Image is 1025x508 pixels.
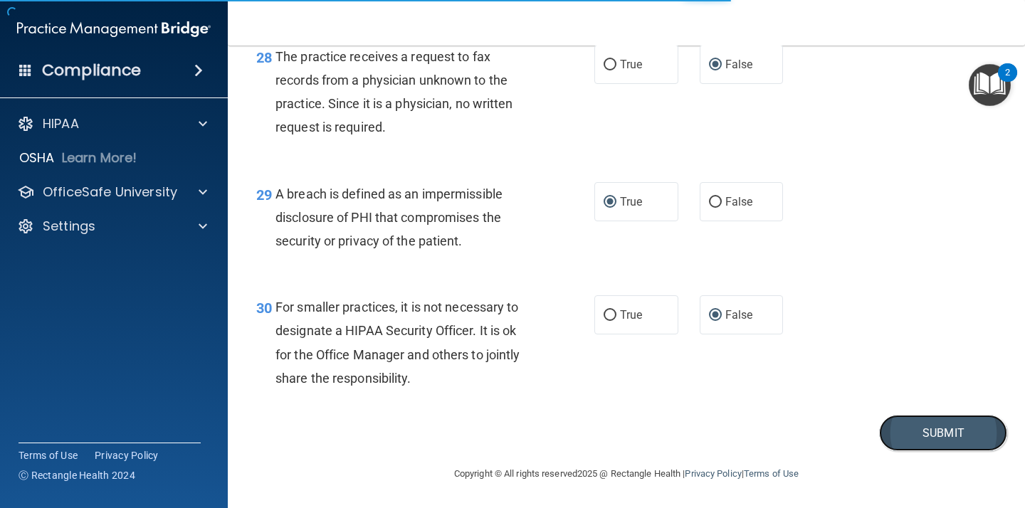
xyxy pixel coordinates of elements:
input: True [604,310,616,321]
span: 30 [256,300,272,317]
p: Learn More! [62,149,137,166]
input: False [709,310,722,321]
span: A breach is defined as an impermissible disclosure of PHI that compromises the security or privac... [275,186,503,248]
p: OSHA [19,149,55,166]
a: Settings [17,218,207,235]
span: The practice receives a request to fax records from a physician unknown to the practice. Since it... [275,49,513,135]
a: Terms of Use [744,468,799,479]
span: 29 [256,186,272,203]
span: False [725,308,753,322]
input: False [709,197,722,208]
p: HIPAA [43,115,79,132]
div: 2 [1005,73,1010,91]
button: Submit [879,415,1007,451]
a: OfficeSafe University [17,184,207,201]
input: False [709,60,722,70]
span: False [725,195,753,208]
a: Privacy Policy [685,468,741,479]
span: 28 [256,49,272,66]
input: True [604,197,616,208]
span: True [620,58,642,71]
span: Ⓒ Rectangle Health 2024 [19,468,135,482]
p: OfficeSafe University [43,184,177,201]
span: For smaller practices, it is not necessary to designate a HIPAA Security Officer. It is ok for th... [275,300,520,386]
a: HIPAA [17,115,207,132]
img: PMB logo [17,15,211,43]
div: Copyright © All rights reserved 2025 @ Rectangle Health | | [367,451,886,497]
span: True [620,308,642,322]
input: True [604,60,616,70]
a: Privacy Policy [95,448,159,462]
a: Terms of Use [19,448,78,462]
h4: Compliance [42,60,141,80]
button: Open Resource Center, 2 new notifications [969,64,1011,106]
span: False [725,58,753,71]
p: Settings [43,218,95,235]
span: True [620,195,642,208]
